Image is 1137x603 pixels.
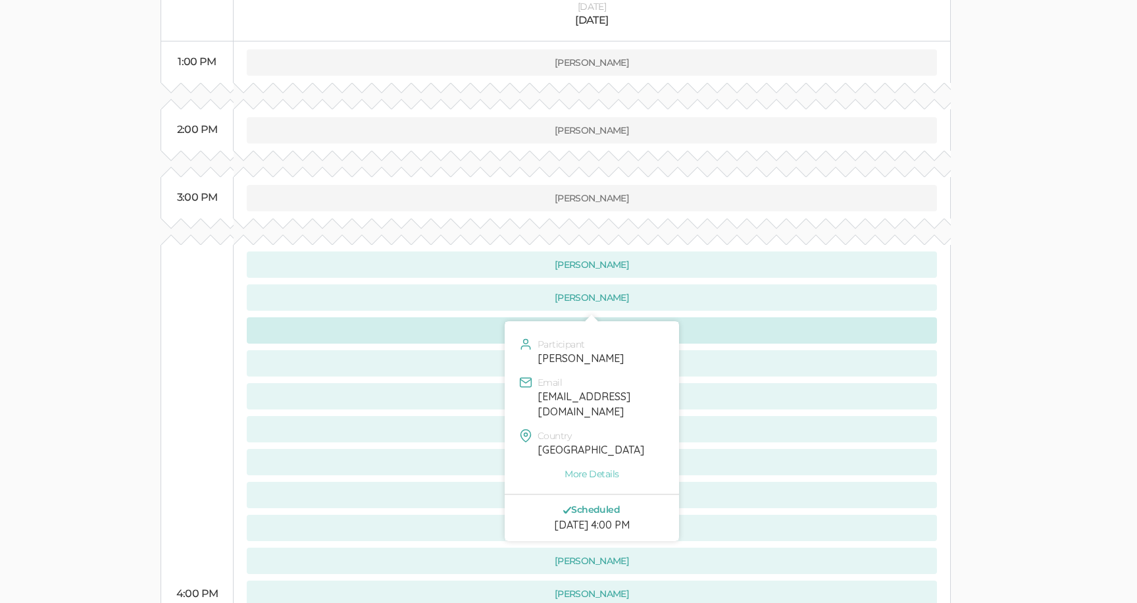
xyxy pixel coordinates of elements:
[519,429,532,442] img: mapPin.svg
[174,122,220,138] div: 2:00 PM
[515,505,669,514] div: Scheduled
[538,431,572,440] span: Country
[1071,540,1137,603] iframe: Chat Widget
[247,416,937,442] button: [PERSON_NAME] [PERSON_NAME]
[247,49,937,76] button: [PERSON_NAME]
[515,517,669,533] div: [DATE] 4:00 PM
[174,587,220,602] div: 4:00 PM
[247,548,937,574] button: [PERSON_NAME]
[538,340,585,349] span: Participant
[519,376,532,389] img: mail.16x16.green.svg
[247,449,937,475] button: [PERSON_NAME]
[515,467,669,481] a: More Details
[247,482,937,508] button: [PERSON_NAME]
[247,251,937,278] button: [PERSON_NAME]
[247,284,937,311] button: [PERSON_NAME]
[247,13,937,28] div: [DATE]
[174,190,220,205] div: 3:00 PM
[563,506,571,514] img: check.12x12.green.svg
[519,338,532,351] img: user.svg
[538,378,562,387] span: Email
[247,383,937,409] button: [PERSON_NAME]
[538,389,663,419] div: [EMAIL_ADDRESS][DOMAIN_NAME]
[174,55,220,70] div: 1:00 PM
[247,317,937,344] button: [PERSON_NAME]
[247,117,937,144] button: [PERSON_NAME]
[247,515,937,541] button: [PERSON_NAME]
[538,351,663,366] div: [PERSON_NAME]
[538,442,663,458] div: [GEOGRAPHIC_DATA]
[247,350,937,377] button: [PERSON_NAME]
[247,185,937,211] button: [PERSON_NAME]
